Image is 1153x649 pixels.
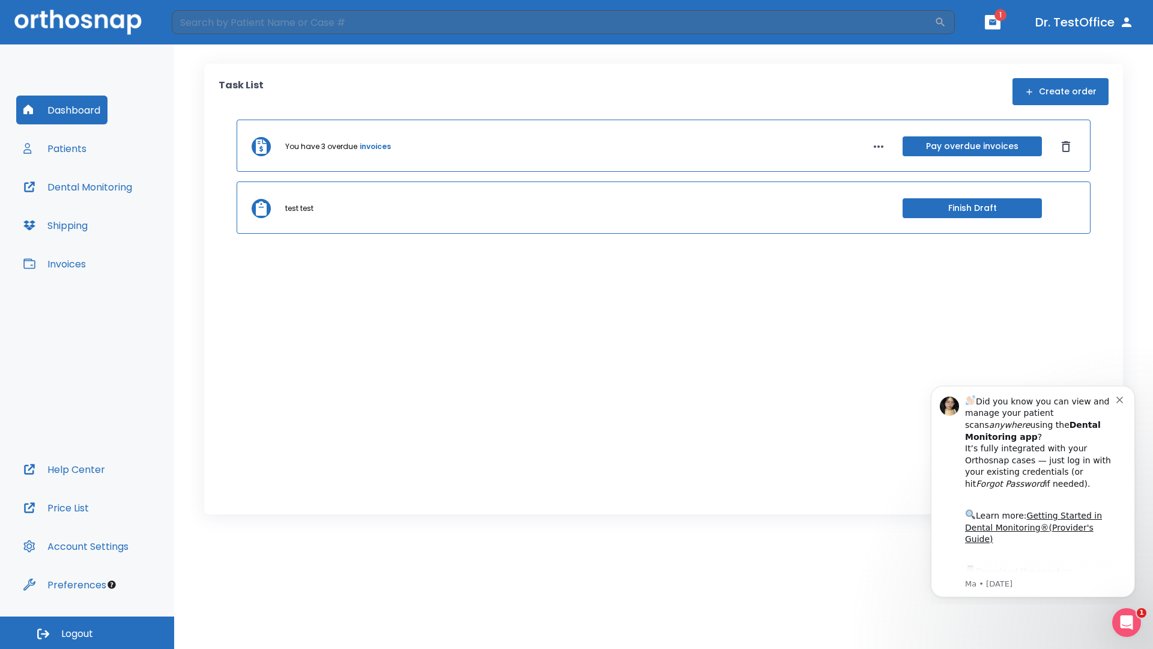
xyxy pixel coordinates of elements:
[903,198,1042,218] button: Finish Draft
[16,570,113,599] button: Preferences
[285,141,357,152] p: You have 3 overdue
[903,136,1042,156] button: Pay overdue invoices
[204,19,213,28] button: Dismiss notification
[16,211,95,240] button: Shipping
[16,249,93,278] button: Invoices
[285,203,313,214] p: test test
[1012,78,1109,105] button: Create order
[16,134,94,163] button: Patients
[106,579,117,590] div: Tooltip anchor
[61,627,93,641] span: Logout
[52,204,204,215] p: Message from Ma, sent 5w ago
[1137,608,1146,618] span: 1
[360,141,391,152] a: invoices
[1030,11,1139,33] button: Dr. TestOffice
[16,96,107,124] button: Dashboard
[219,78,264,105] p: Task List
[14,10,142,34] img: Orthosnap
[16,172,139,201] button: Dental Monitoring
[994,9,1006,21] span: 1
[16,455,112,484] button: Help Center
[52,189,204,250] div: Download the app: | ​ Let us know if you need help getting started!
[16,532,136,561] button: Account Settings
[913,375,1153,605] iframe: Intercom notifications message
[1056,137,1076,156] button: Dismiss
[1112,608,1141,637] iframe: Intercom live chat
[52,192,159,213] a: App Store
[172,10,934,34] input: Search by Patient Name or Case #
[16,493,96,522] button: Price List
